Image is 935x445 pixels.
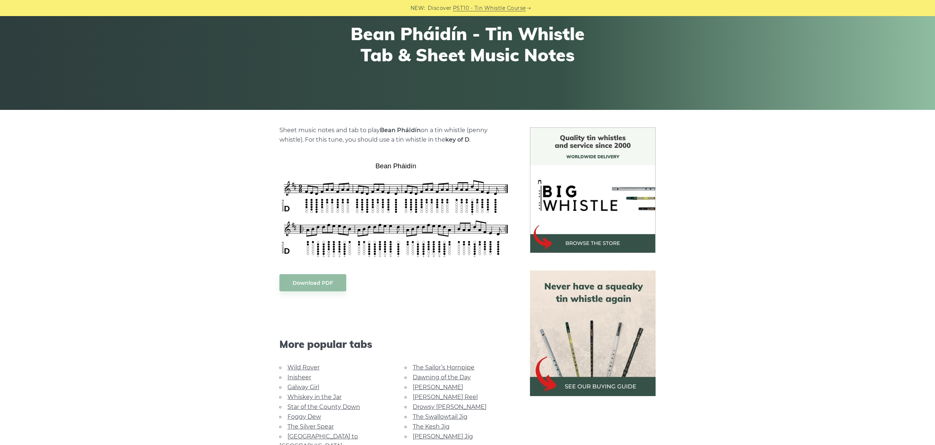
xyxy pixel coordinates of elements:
[287,423,334,430] a: The Silver Spear
[530,271,656,396] img: tin whistle buying guide
[380,127,421,134] strong: Bean Pháidín
[445,136,469,143] strong: key of D
[413,433,473,440] a: [PERSON_NAME] Jig
[279,126,512,145] p: Sheet music notes and tab to play on a tin whistle (penny whistle). For this tune, you should use...
[413,403,486,410] a: Drowsy [PERSON_NAME]
[333,23,602,65] h1: Bean Pháidín - Tin Whistle Tab & Sheet Music Notes
[279,274,346,291] a: Download PDF
[413,364,474,371] a: The Sailor’s Hornpipe
[279,338,512,350] span: More popular tabs
[287,413,321,420] a: Foggy Dew
[287,384,319,391] a: Galway Girl
[287,364,320,371] a: Wild Rover
[428,4,452,12] span: Discover
[413,374,471,381] a: Dawning of the Day
[413,413,467,420] a: The Swallowtail Jig
[279,160,512,260] img: Bean Pháidín Tin Whistle Tabs & Sheet Music
[413,384,463,391] a: [PERSON_NAME]
[453,4,526,12] a: PST10 - Tin Whistle Course
[413,423,450,430] a: The Kesh Jig
[287,394,341,400] a: Whiskey in the Jar
[287,403,360,410] a: Star of the County Down
[530,127,656,253] img: BigWhistle Tin Whistle Store
[411,4,425,12] span: NEW:
[287,374,311,381] a: Inisheer
[413,394,478,400] a: [PERSON_NAME] Reel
